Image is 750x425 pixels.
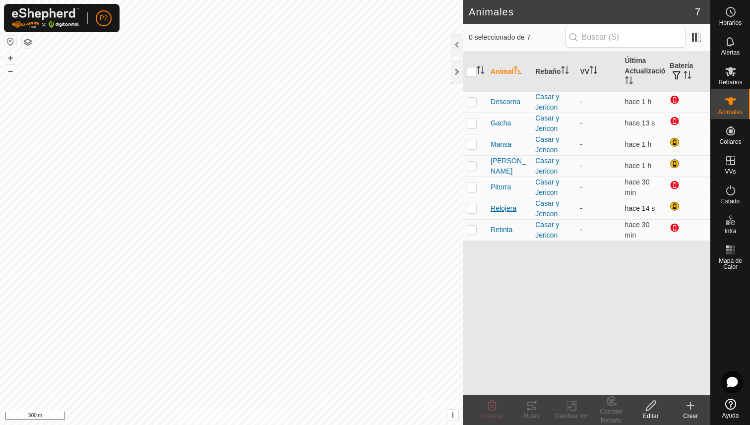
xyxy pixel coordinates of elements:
img: Logo Gallagher [12,8,79,28]
span: VVs [725,169,736,175]
span: 10 ago 2025, 15:00 [625,98,652,106]
span: 10 ago 2025, 16:00 [625,221,650,239]
button: + [4,52,16,64]
span: Animales [718,109,743,115]
span: 7 [695,4,700,19]
span: Mapa de Calor [713,258,748,270]
app-display-virtual-paddock-transition: - [580,119,582,127]
h2: Animales [469,6,695,18]
div: Rutas [512,412,552,421]
app-display-virtual-paddock-transition: - [580,204,582,212]
div: Casar y Jericon [535,113,572,134]
span: Relojera [491,203,516,214]
span: Rebaños [718,79,742,85]
a: Contáctenos [250,412,283,421]
th: Rebaño [531,52,576,92]
p-sorticon: Activar para ordenar [684,72,691,80]
span: Ayuda [722,413,739,419]
span: Horarios [719,20,742,26]
button: – [4,65,16,77]
span: 10 ago 2025, 16:30 [625,119,655,127]
button: Capas del Mapa [22,36,34,48]
span: Estado [721,198,740,204]
app-display-virtual-paddock-transition: - [580,183,582,191]
p-sorticon: Activar para ordenar [625,78,633,86]
th: Batería [666,52,710,92]
div: Casar y Jericon [535,220,572,241]
input: Buscar (S) [565,27,686,48]
th: VV [576,52,621,92]
span: 10 ago 2025, 15:00 [625,162,652,170]
span: Mansa [491,139,511,150]
div: Casar y Jericon [535,177,572,198]
span: Retinta [491,225,512,235]
p-sorticon: Activar para ordenar [589,67,597,75]
span: Descorna [491,97,520,107]
app-display-virtual-paddock-transition: - [580,226,582,234]
span: i [452,411,454,419]
span: Infra [724,228,736,234]
p-sorticon: Activar para ordenar [561,67,569,75]
div: Casar y Jericon [535,198,572,219]
div: Casar y Jericon [535,92,572,113]
span: 10 ago 2025, 16:30 [625,204,655,212]
span: Eliminar [481,413,502,420]
p-sorticon: Activar para ordenar [514,67,522,75]
span: P2 [99,13,108,23]
span: 10 ago 2025, 15:30 [625,140,652,148]
div: Crear [671,412,710,421]
button: i [447,410,458,421]
span: 10 ago 2025, 16:00 [625,178,650,196]
app-display-virtual-paddock-transition: - [580,162,582,170]
span: [PERSON_NAME] [491,156,527,177]
app-display-virtual-paddock-transition: - [580,98,582,106]
p-sorticon: Activar para ordenar [477,67,485,75]
button: Restablecer Mapa [4,36,16,48]
span: Pitorra [491,182,511,192]
div: Editar [631,412,671,421]
app-display-virtual-paddock-transition: - [580,140,582,148]
span: Alertas [721,50,740,56]
a: Política de Privacidad [180,412,237,421]
div: Casar y Jericon [535,156,572,177]
th: Animal [487,52,531,92]
div: Cambiar Rebaño [591,407,631,425]
span: 0 seleccionado de 7 [469,32,565,43]
div: Cambiar VV [552,412,591,421]
a: Ayuda [711,395,750,423]
span: Gacha [491,118,511,128]
th: Última Actualización [621,52,666,92]
span: Collares [719,139,741,145]
div: Casar y Jericon [535,134,572,155]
